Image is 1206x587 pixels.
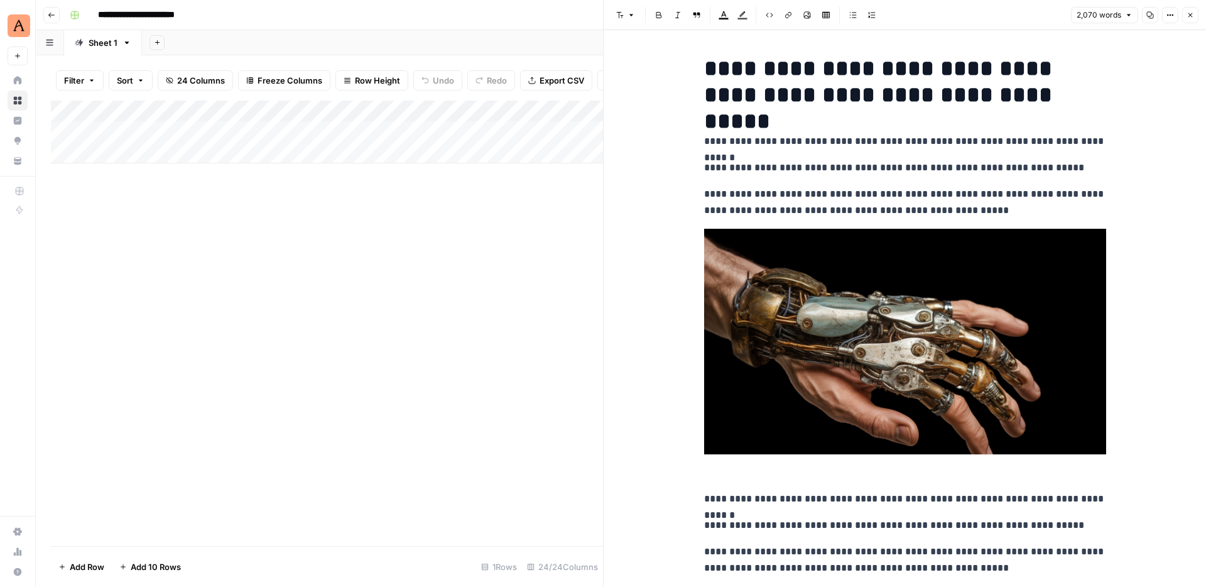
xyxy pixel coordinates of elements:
[112,557,188,577] button: Add 10 Rows
[540,74,584,87] span: Export CSV
[238,70,330,91] button: Freeze Columns
[8,91,28,111] a: Browse
[8,10,28,41] button: Workspace: Animalz
[117,74,133,87] span: Sort
[131,561,181,573] span: Add 10 Rows
[1071,7,1138,23] button: 2,070 words
[8,151,28,171] a: Your Data
[476,557,522,577] div: 1 Rows
[704,229,1106,454] img: thinkingslow_hand_in_the_process_of_transforming_into_a_robot_h_1e56047f-6dfd-4178-9775-18e929b10...
[8,70,28,91] a: Home
[413,70,462,91] button: Undo
[56,70,104,91] button: Filter
[258,74,322,87] span: Freeze Columns
[8,111,28,131] a: Insights
[520,70,592,91] button: Export CSV
[70,561,104,573] span: Add Row
[8,562,28,582] button: Help + Support
[433,74,454,87] span: Undo
[522,557,603,577] div: 24/24 Columns
[335,70,408,91] button: Row Height
[177,74,225,87] span: 24 Columns
[158,70,233,91] button: 24 Columns
[109,70,153,91] button: Sort
[8,131,28,151] a: Opportunities
[64,74,84,87] span: Filter
[64,30,142,55] a: Sheet 1
[8,522,28,542] a: Settings
[8,14,30,37] img: Animalz Logo
[8,542,28,562] a: Usage
[487,74,507,87] span: Redo
[467,70,515,91] button: Redo
[51,557,112,577] button: Add Row
[355,74,400,87] span: Row Height
[89,36,117,49] div: Sheet 1
[1077,9,1121,21] span: 2,070 words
